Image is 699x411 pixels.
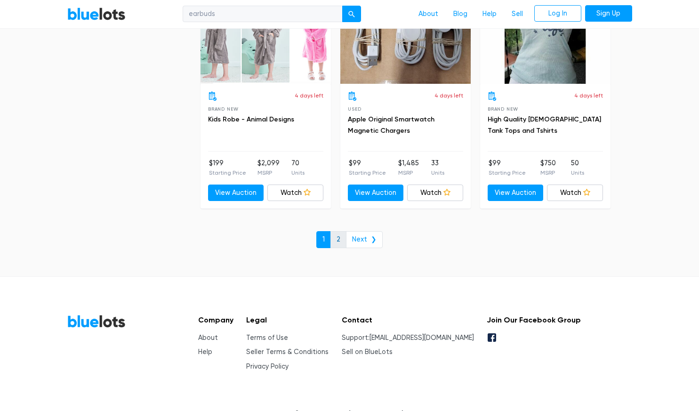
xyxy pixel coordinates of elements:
[348,115,434,135] a: Apple Original Smartwatch Magnetic Chargers
[370,334,474,342] a: [EMAIL_ADDRESS][DOMAIN_NAME]
[488,106,518,112] span: Brand New
[488,115,601,135] a: High Quality [DEMOGRAPHIC_DATA] Tank Tops and Tshirts
[257,169,280,177] p: MSRP
[346,231,383,248] a: Next ❯
[342,315,474,324] h5: Contact
[209,169,246,177] p: Starting Price
[291,169,305,177] p: Units
[246,315,329,324] h5: Legal
[291,158,305,177] li: 70
[434,91,463,100] p: 4 days left
[342,333,474,343] li: Support:
[208,185,264,201] a: View Auction
[208,106,239,112] span: Brand New
[446,5,475,23] a: Blog
[330,231,346,248] a: 2
[295,91,323,100] p: 4 days left
[198,348,212,356] a: Help
[349,158,386,177] li: $99
[489,169,526,177] p: Starting Price
[209,158,246,177] li: $199
[246,363,289,371] a: Privacy Policy
[398,158,419,177] li: $1,485
[571,158,584,177] li: 50
[431,158,444,177] li: 33
[67,7,126,21] a: BlueLots
[540,158,556,177] li: $750
[348,106,362,112] span: Used
[547,185,603,201] a: Watch
[571,169,584,177] p: Units
[504,5,530,23] a: Sell
[183,6,343,23] input: Search for inventory
[316,231,331,248] a: 1
[398,169,419,177] p: MSRP
[534,5,581,22] a: Log In
[540,169,556,177] p: MSRP
[475,5,504,23] a: Help
[208,115,294,123] a: Kids Robe - Animal Designs
[267,185,323,201] a: Watch
[198,334,218,342] a: About
[67,314,126,328] a: BlueLots
[585,5,632,22] a: Sign Up
[246,334,288,342] a: Terms of Use
[246,348,329,356] a: Seller Terms & Conditions
[489,158,526,177] li: $99
[348,185,404,201] a: View Auction
[574,91,603,100] p: 4 days left
[342,348,393,356] a: Sell on BlueLots
[407,185,463,201] a: Watch
[349,169,386,177] p: Starting Price
[487,315,581,324] h5: Join Our Facebook Group
[431,169,444,177] p: Units
[198,315,233,324] h5: Company
[257,158,280,177] li: $2,099
[488,185,544,201] a: View Auction
[411,5,446,23] a: About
